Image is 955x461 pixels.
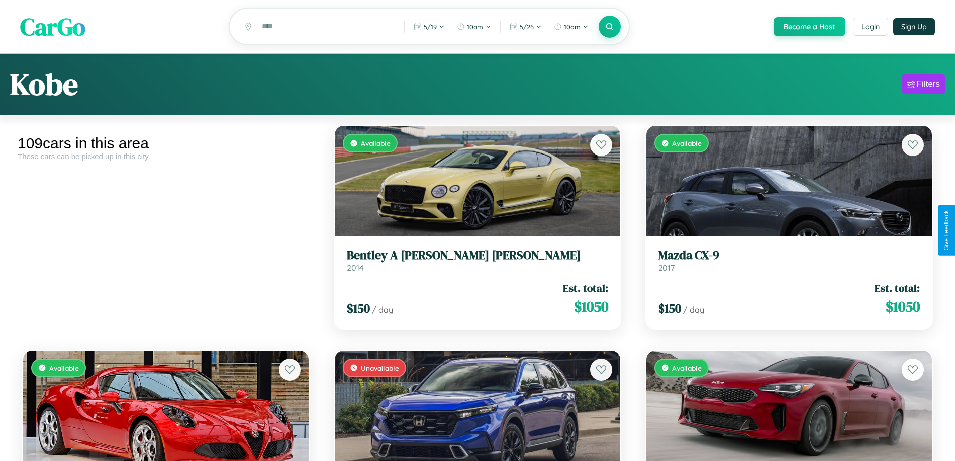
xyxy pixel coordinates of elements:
[672,364,702,372] span: Available
[886,296,920,317] span: $ 1050
[361,364,399,372] span: Unavailable
[658,248,920,263] h3: Mazda CX-9
[564,23,581,31] span: 10am
[18,152,314,161] div: These cars can be picked up in this city.
[49,364,79,372] span: Available
[20,10,85,43] span: CarGo
[424,23,437,31] span: 5 / 19
[347,263,364,273] span: 2014
[658,300,681,317] span: $ 150
[658,248,920,273] a: Mazda CX-92017
[774,17,845,36] button: Become a Host
[505,19,547,35] button: 5/26
[683,304,704,315] span: / day
[347,248,609,273] a: Bentley A [PERSON_NAME] [PERSON_NAME]2014
[917,79,940,89] div: Filters
[409,19,450,35] button: 5/19
[452,19,496,35] button: 10am
[563,281,608,295] span: Est. total:
[658,263,675,273] span: 2017
[893,18,935,35] button: Sign Up
[520,23,534,31] span: 5 / 26
[347,248,609,263] h3: Bentley A [PERSON_NAME] [PERSON_NAME]
[902,74,945,94] button: Filters
[672,139,702,147] span: Available
[875,281,920,295] span: Est. total:
[372,304,393,315] span: / day
[549,19,594,35] button: 10am
[10,64,78,105] h1: Kobe
[361,139,391,147] span: Available
[347,300,370,317] span: $ 150
[853,18,888,36] button: Login
[18,135,314,152] div: 109 cars in this area
[467,23,483,31] span: 10am
[574,296,608,317] span: $ 1050
[943,210,950,251] div: Give Feedback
